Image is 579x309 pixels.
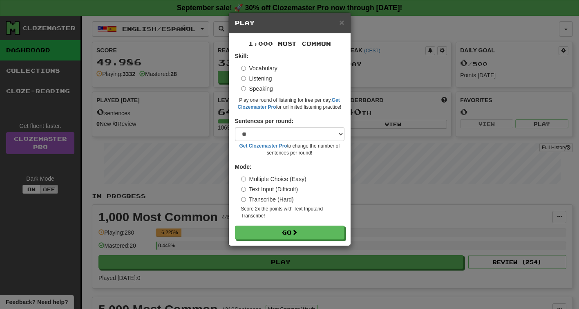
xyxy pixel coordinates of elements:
label: Speaking [241,85,273,93]
a: Get Clozemaster Pro [239,143,287,149]
input: Multiple Choice (Easy) [241,177,246,181]
small: to change the number of sentences per round! [235,143,344,157]
span: 1,000 Most Common [248,40,331,47]
button: Close [339,18,344,27]
label: Transcribe (Hard) [241,195,294,204]
small: Play one round of listening for free per day. for unlimited listening practice! [235,97,344,111]
label: Vocabulary [241,64,277,72]
button: Go [235,226,344,240]
span: × [339,18,344,27]
small: Score 2x the points with Text Input and Transcribe ! [241,206,344,219]
input: Text Input (Difficult) [241,187,246,192]
strong: Mode: [235,163,252,170]
input: Vocabulary [241,66,246,71]
input: Listening [241,76,246,81]
label: Text Input (Difficult) [241,185,298,193]
label: Listening [241,74,272,83]
label: Multiple Choice (Easy) [241,175,306,183]
input: Speaking [241,86,246,91]
h5: Play [235,19,344,27]
label: Sentences per round: [235,117,294,125]
input: Transcribe (Hard) [241,197,246,202]
strong: Skill: [235,53,248,59]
